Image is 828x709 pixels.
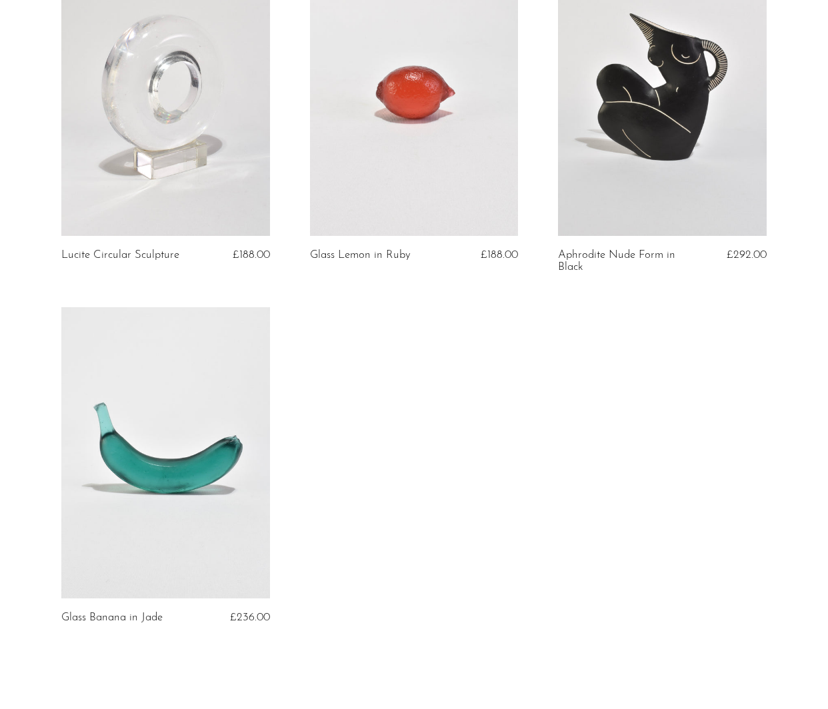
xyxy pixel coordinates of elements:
[233,249,270,261] span: £188.00
[481,249,518,261] span: £188.00
[61,612,163,624] a: Glass Banana in Jade
[230,612,270,623] span: £236.00
[727,249,767,261] span: £292.00
[310,249,411,261] a: Glass Lemon in Ruby
[61,249,179,261] a: Lucite Circular Sculpture
[558,249,696,274] a: Aphrodite Nude Form in Black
